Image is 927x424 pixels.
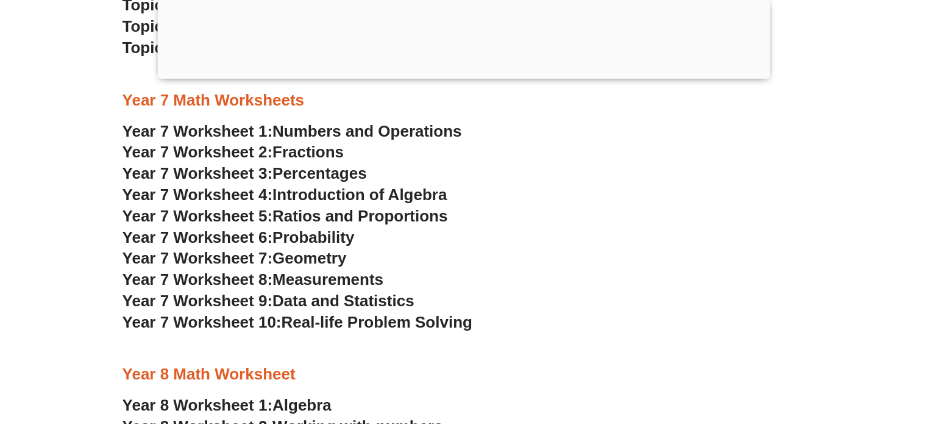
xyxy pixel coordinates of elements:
span: Ratios and Proportions [272,207,447,225]
span: Year 7 Worksheet 4: [123,185,273,204]
a: Year 7 Worksheet 8:Measurements [123,270,383,289]
a: Year 8 Worksheet 1:Algebra [123,396,332,414]
a: Year 7 Worksheet 5:Ratios and Proportions [123,207,448,225]
span: Data and Statistics [272,292,414,310]
span: Year 7 Worksheet 9: [123,292,273,310]
a: Year 7 Worksheet 1:Numbers and Operations [123,122,462,140]
a: Topic 15:Factors & Multiples [123,17,337,35]
span: Year 7 Worksheet 6: [123,228,273,246]
span: Year 8 Worksheet 1: [123,396,273,414]
h3: Year 8 Math Worksheet [123,364,805,385]
span: Year 7 Worksheet 1: [123,122,273,140]
h3: Year 7 Math Worksheets [123,90,805,111]
span: Measurements [272,270,383,289]
a: Year 7 Worksheet 3:Percentages [123,164,367,182]
span: Fractions [272,143,344,161]
span: Algebra [272,396,332,414]
span: Topic 15: [123,17,191,35]
a: Year 7 Worksheet 9:Data and Statistics [123,292,414,310]
span: Geometry [272,249,346,267]
span: Year 7 Worksheet 8: [123,270,273,289]
a: Year 7 Worksheet 2:Fractions [123,143,344,161]
a: Year 7 Worksheet 4:Introduction of Algebra [123,185,447,204]
iframe: Chat Widget [724,287,927,424]
a: Year 7 Worksheet 6:Probability [123,228,355,246]
span: Introduction of Algebra [272,185,447,204]
span: Numbers and Operations [272,122,461,140]
span: Topic 16: [123,38,191,57]
span: Year 7 Worksheet 3: [123,164,273,182]
span: Year 7 Worksheet 7: [123,249,273,267]
a: Topic 16:Working with Numbers [123,38,363,57]
a: Year 7 Worksheet 7:Geometry [123,249,347,267]
span: Percentages [272,164,367,182]
span: Real-life Problem Solving [281,313,472,331]
span: Year 7 Worksheet 5: [123,207,273,225]
span: Year 7 Worksheet 2: [123,143,273,161]
span: Probability [272,228,354,246]
span: Year 7 Worksheet 10: [123,313,282,331]
a: Year 7 Worksheet 10:Real-life Problem Solving [123,313,472,331]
